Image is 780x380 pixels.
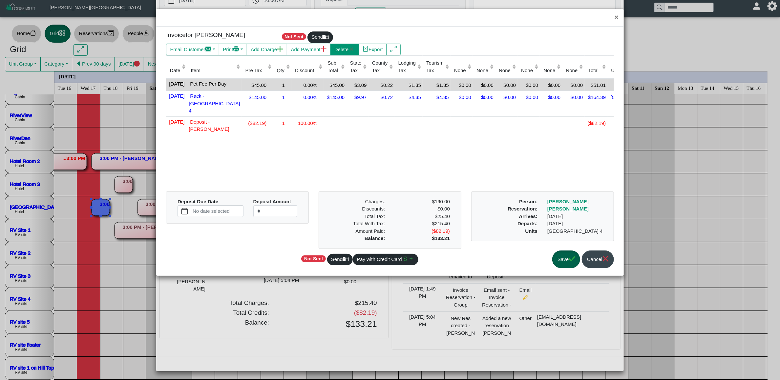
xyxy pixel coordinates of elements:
[424,80,449,89] div: $1.35
[582,250,614,269] button: Cancelx
[602,256,609,262] svg: x
[454,67,466,74] div: None
[474,80,494,89] div: $0.00
[323,34,329,40] svg: mailbox2
[396,92,421,101] div: $4.35
[189,80,226,87] span: Pet Fee Per Day
[301,255,326,262] span: Not Sent
[178,199,218,204] b: Deposit Due Date
[564,92,583,101] div: $0.00
[343,256,349,262] svg: mailbox2
[370,80,393,89] div: $0.22
[168,80,184,87] span: [DATE]
[325,213,390,220] div: Total Tax:
[552,250,580,269] button: Savecheck
[566,67,578,74] div: None
[586,92,606,101] div: $164.39
[168,92,184,99] span: [DATE]
[542,213,612,220] div: [DATE]
[189,92,240,113] span: Rack - [GEOGRAPHIC_DATA] 4
[295,67,317,74] div: Discount
[348,46,355,52] svg: x
[168,118,184,125] span: [DATE]
[191,67,235,74] div: Item
[293,118,322,127] div: 100.00%
[287,44,330,55] button: Add Paymentplus lg
[547,199,589,204] a: [PERSON_NAME]
[330,44,359,55] button: Deletex
[348,80,367,89] div: $3.09
[519,199,538,204] b: Person:
[325,228,390,235] div: Amount Paid:
[245,67,266,74] div: Pre Tax
[275,118,290,127] div: 1
[387,44,401,55] button: arrows angle expand
[191,206,243,217] label: No date selected
[370,92,393,101] div: $0.72
[588,67,601,74] div: Total
[452,92,471,101] div: $0.00
[363,46,369,52] svg: file excel
[243,118,271,127] div: ($82.19)
[432,199,450,204] span: $190.00
[166,31,271,39] h5: Invoice
[508,206,538,211] b: Reservation:
[166,44,219,55] button: Email Customerenvelope fill
[474,92,494,101] div: $0.00
[325,205,390,213] div: Discounts:
[395,213,450,220] div: $25.40
[609,92,642,109] div: [GEOGRAPHIC_DATA] 4
[325,220,390,228] div: Total With Tax:
[586,118,606,127] div: ($82.19)
[253,199,291,204] b: Deposit Amount
[282,33,306,40] span: Not Sent
[609,9,623,26] button: Close
[426,59,444,74] div: Tourism Tax
[542,220,612,228] div: [DATE]
[390,46,397,52] svg: arrows angle expand
[181,208,188,214] svg: calendar
[327,59,339,74] div: Sub Total
[519,92,538,101] div: $0.00
[390,205,455,213] div: $0.00
[519,80,538,89] div: $0.00
[497,92,516,101] div: $0.00
[247,44,287,55] button: Add Chargeplus lg
[189,118,229,132] span: Deposit - [PERSON_NAME]
[277,46,283,52] svg: plus lg
[243,92,271,101] div: $145.00
[293,80,322,89] div: 0.00%
[365,235,385,241] b: Balance:
[497,80,516,89] div: $0.00
[544,67,556,74] div: None
[452,80,471,89] div: $0.00
[432,235,450,241] b: $133.21
[307,31,333,43] button: Sendmailbox2
[517,221,538,226] b: Departs:
[293,92,322,101] div: 0.00%
[402,256,408,262] svg: currency dollar
[547,206,589,211] a: [PERSON_NAME]
[170,67,180,74] div: Date
[525,228,538,234] b: Units
[424,92,449,101] div: $4.35
[542,228,612,235] div: [GEOGRAPHIC_DATA] 4
[277,67,285,74] div: Qty
[178,206,191,217] button: calendar
[611,67,637,74] div: Unit
[390,228,455,235] div: ($82.19)
[243,80,271,89] div: $45.00
[219,44,247,55] button: Printprinter fill
[390,220,455,228] div: $215.40
[205,46,211,52] svg: envelope fill
[325,198,390,206] div: Charges:
[327,254,353,266] button: Sendmailbox2
[521,67,533,74] div: None
[350,59,362,74] div: State Tax
[233,46,239,52] svg: printer fill
[275,92,290,101] div: 1
[519,213,538,219] b: Arrives:
[569,256,575,262] svg: check
[186,31,245,38] span: for [PERSON_NAME]
[398,59,416,74] div: Lodging Tax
